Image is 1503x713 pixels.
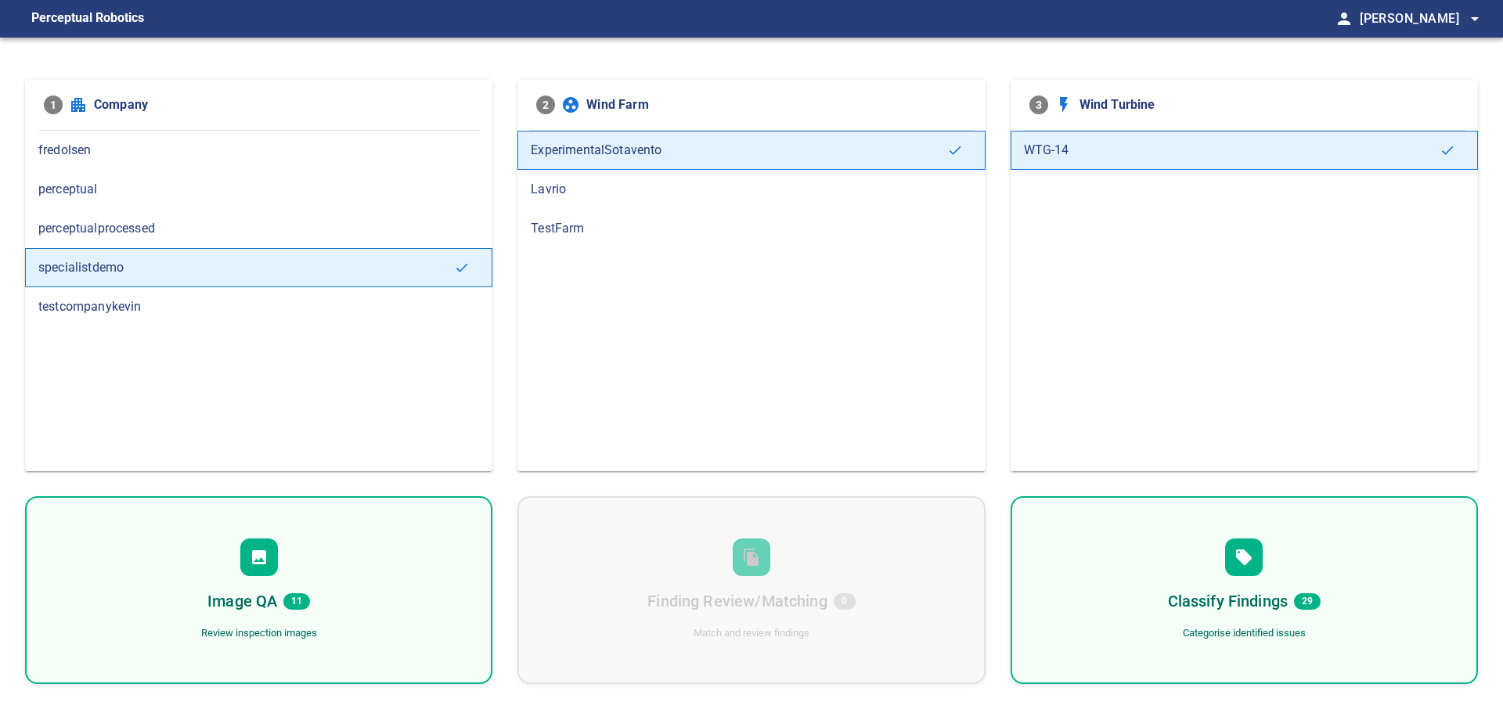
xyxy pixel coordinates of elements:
[283,593,310,610] span: 11
[1360,8,1484,30] span: [PERSON_NAME]
[25,287,492,326] div: testcompanykevin
[207,589,277,614] h6: Image QA
[1353,3,1484,34] button: [PERSON_NAME]
[1079,95,1459,114] span: Wind Turbine
[517,131,985,170] div: ExperimentalSotavento
[44,95,63,114] span: 1
[31,6,144,31] figcaption: Perceptual Robotics
[94,95,474,114] span: Company
[1335,9,1353,28] span: person
[1024,141,1440,160] span: WTG-14
[517,170,985,209] div: Lavrio
[517,209,985,248] div: TestFarm
[1294,593,1321,610] span: 29
[1011,131,1478,170] div: WTG-14
[25,248,492,287] div: specialistdemo
[531,141,946,160] span: ExperimentalSotavento
[38,258,454,277] span: specialistdemo
[586,95,966,114] span: Wind Farm
[1029,95,1048,114] span: 3
[38,219,479,238] span: perceptualprocessed
[25,209,492,248] div: perceptualprocessed
[1011,496,1478,684] div: Classify Findings29Categorise identified issues
[531,219,971,238] span: TestFarm
[201,626,317,641] div: Review inspection images
[536,95,555,114] span: 2
[38,180,479,199] span: perceptual
[38,141,479,160] span: fredolsen
[531,180,971,199] span: Lavrio
[25,496,492,684] div: Image QA11Review inspection images
[1465,9,1484,28] span: arrow_drop_down
[38,297,479,316] span: testcompanykevin
[25,131,492,170] div: fredolsen
[1168,589,1289,614] h6: Classify Findings
[1183,626,1306,641] div: Categorise identified issues
[25,170,492,209] div: perceptual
